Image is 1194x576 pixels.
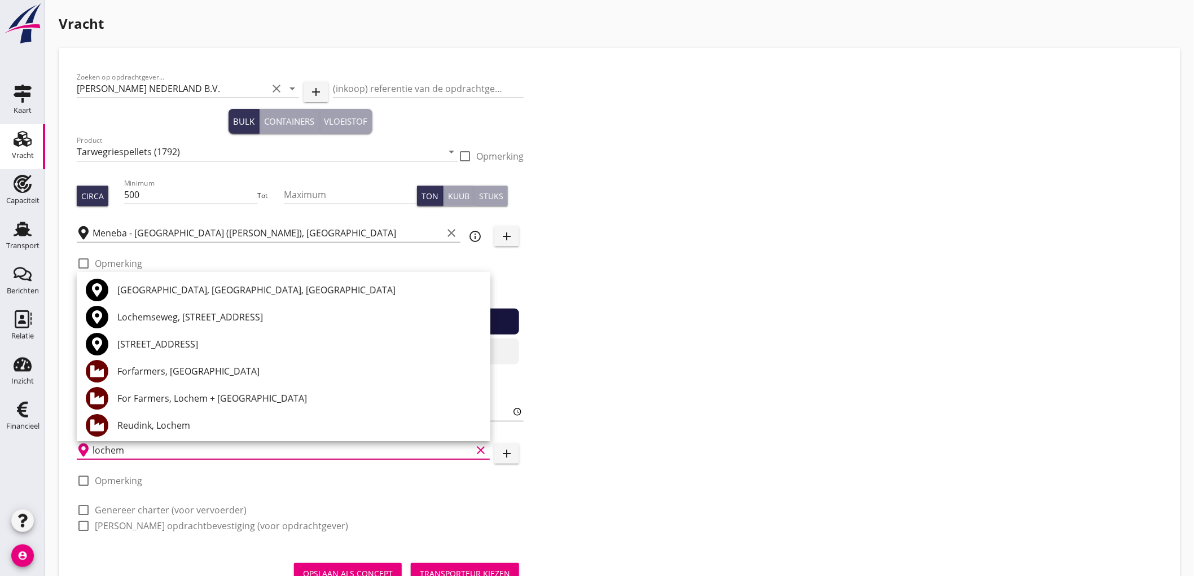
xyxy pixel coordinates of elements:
input: Minimum [124,186,257,204]
div: Circa [81,190,104,202]
div: Vracht [12,152,34,159]
label: Opmerking [95,258,142,269]
button: Containers [260,109,320,134]
input: Maximum [284,186,417,204]
i: add [500,230,513,243]
div: Inzicht [11,377,34,385]
button: Vloeistof [320,109,372,134]
div: Berichten [7,287,39,294]
div: Capaciteit [6,197,39,204]
div: Stuks [479,190,503,202]
div: Tot [258,191,284,201]
h1: Vracht [59,14,1180,34]
button: Kuub [444,186,475,206]
i: clear [270,82,283,95]
i: clear [445,226,458,240]
div: Vloeistof [324,115,368,128]
div: Kuub [448,190,469,202]
i: info_outline [468,230,482,243]
div: Lochemseweg, [STREET_ADDRESS] [117,310,481,324]
button: Ton [417,186,444,206]
div: [STREET_ADDRESS] [117,337,481,351]
div: Reudink, Lochem [117,419,481,432]
input: Product [77,143,442,161]
label: [PERSON_NAME] opdrachtbevestiging (voor opdrachtgever) [95,520,348,531]
div: For Farmers, Lochem + [GEOGRAPHIC_DATA] [117,392,481,405]
i: add [309,85,323,99]
i: account_circle [11,544,34,567]
div: Financieel [6,423,39,430]
div: Relatie [11,332,34,340]
div: Transport [6,242,39,249]
label: Opmerking [95,475,142,486]
input: Laadplaats [93,224,442,242]
input: Losplaats [93,441,472,459]
i: clear [474,443,488,457]
i: add [500,447,513,460]
button: Stuks [475,186,508,206]
label: Genereer charter (voor vervoerder) [95,504,247,516]
i: arrow_drop_down [286,82,299,95]
input: Zoeken op opdrachtgever... [77,80,267,98]
div: Forfarmers, [GEOGRAPHIC_DATA] [117,364,481,378]
div: Containers [264,115,315,128]
input: (inkoop) referentie van de opdrachtgever [333,80,524,98]
div: [GEOGRAPHIC_DATA], [GEOGRAPHIC_DATA], [GEOGRAPHIC_DATA] [117,283,481,297]
i: arrow_drop_down [445,145,458,159]
div: Kaart [14,107,32,114]
button: Bulk [229,109,260,134]
img: logo-small.a267ee39.svg [2,3,43,45]
label: Opmerking [476,151,524,162]
div: Ton [422,190,438,202]
button: Circa [77,186,108,206]
div: Bulk [233,115,254,128]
